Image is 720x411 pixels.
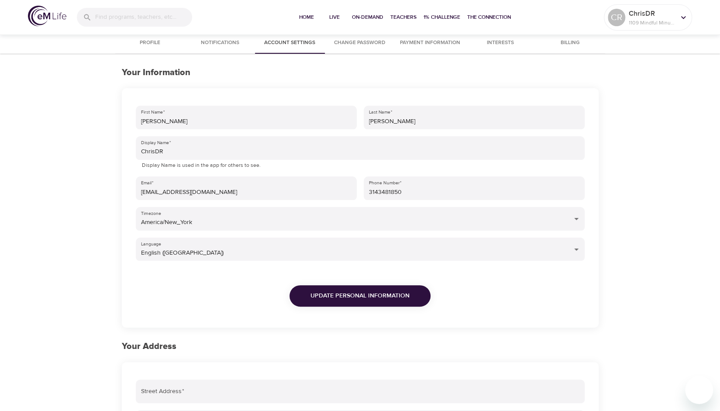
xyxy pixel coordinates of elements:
[95,8,192,27] input: Find programs, teachers, etc...
[324,13,345,22] span: Live
[685,376,713,404] iframe: Button to launch messaging window
[122,342,599,352] h2: Your Address
[296,13,317,22] span: Home
[310,290,410,301] span: Update Personal Information
[541,38,600,48] span: Billing
[629,8,675,19] p: ChrisDR
[122,68,599,78] h3: Your Information
[390,13,417,22] span: Teachers
[136,238,585,261] div: English ([GEOGRAPHIC_DATA])
[289,285,431,307] button: Update Personal Information
[467,13,511,22] span: The Connection
[190,38,250,48] span: Notifications
[424,13,460,22] span: 1% Challenge
[629,19,675,27] p: 1109 Mindful Minutes
[330,38,389,48] span: Change Password
[136,207,585,231] div: America/New_York
[121,38,180,48] span: Profile
[260,38,320,48] span: Account Settings
[400,38,460,48] span: Payment Information
[28,6,66,26] img: logo
[608,9,625,26] div: CR
[142,161,579,170] p: Display Name is used in the app for others to see.
[471,38,530,48] span: Interests
[352,13,383,22] span: On-Demand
